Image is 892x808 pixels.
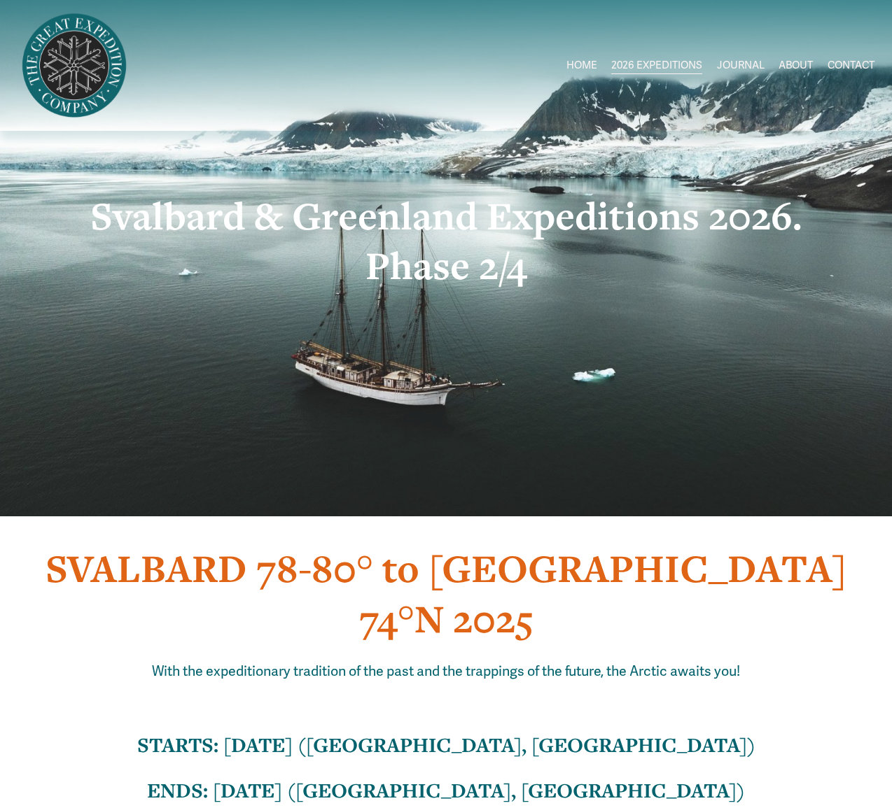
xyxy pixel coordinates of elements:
[828,55,874,76] a: CONTACT
[18,9,131,122] img: Arctic Expeditions
[779,55,813,76] a: ABOUT
[46,542,856,643] strong: SVALBARD 78-80° to [GEOGRAPHIC_DATA] 74°N 2025
[611,55,702,76] a: folder dropdown
[152,663,740,680] span: With the expeditionary tradition of the past and the trappings of the future, the Arctic awaits you!
[611,56,702,75] span: 2026 EXPEDITIONS
[90,190,811,290] strong: Svalbard & Greenland Expeditions 2026. Phase 2/4
[717,55,765,76] a: JOURNAL
[137,731,755,758] strong: STARTS: [DATE] ([GEOGRAPHIC_DATA], [GEOGRAPHIC_DATA])
[566,55,597,76] a: HOME
[147,777,745,804] strong: ENDS: [DATE] ([GEOGRAPHIC_DATA], [GEOGRAPHIC_DATA])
